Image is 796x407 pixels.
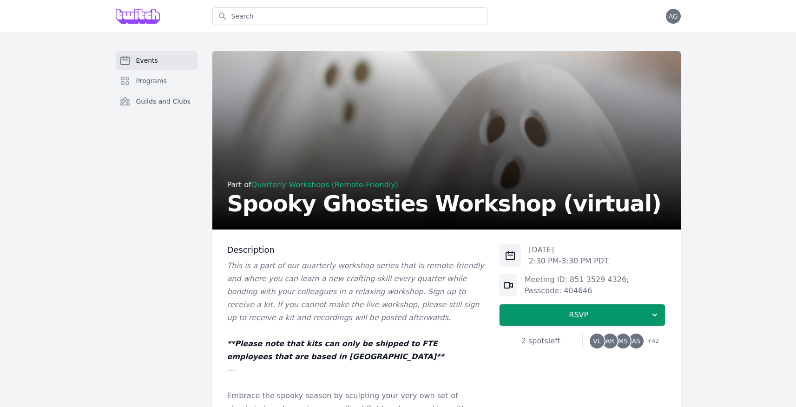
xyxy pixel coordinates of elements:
[618,338,628,344] span: MS
[529,256,609,267] p: 2:30 PM - 3:30 PM PDT
[212,7,487,25] input: Search
[593,338,601,344] span: VL
[227,192,661,215] h2: Spooky Ghosties Workshop (virtual)
[136,97,191,106] span: Guilds and Clubs
[499,304,665,326] button: RSVP
[227,244,485,256] h3: Description
[529,244,609,256] p: [DATE]
[227,179,661,190] div: Part of
[525,275,629,295] a: Meeting ID: 851 3529 4326; Passcode: 404646
[136,76,167,85] span: Programs
[642,335,659,348] span: + 42
[632,338,640,344] span: AS
[116,92,197,111] a: Guilds and Clubs
[116,51,197,125] nav: Sidebar
[116,51,197,70] a: Events
[116,9,160,24] img: Grove
[666,9,681,24] button: AG
[116,72,197,90] a: Programs
[227,339,444,361] em: **Please note that kits can only be shipped to FTE employees that are based in [GEOGRAPHIC_DATA]**
[507,309,650,321] span: RSVP
[668,13,678,20] span: AG
[227,363,485,376] p: ---
[605,338,614,344] span: AR
[136,56,158,65] span: Events
[499,335,582,347] div: 2 spots left
[251,180,398,189] a: Quarterly Workshops (Remote-Friendly)
[227,261,484,322] em: This is a part of our quarterly workshop series that is remote-friendly and where you can learn a...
